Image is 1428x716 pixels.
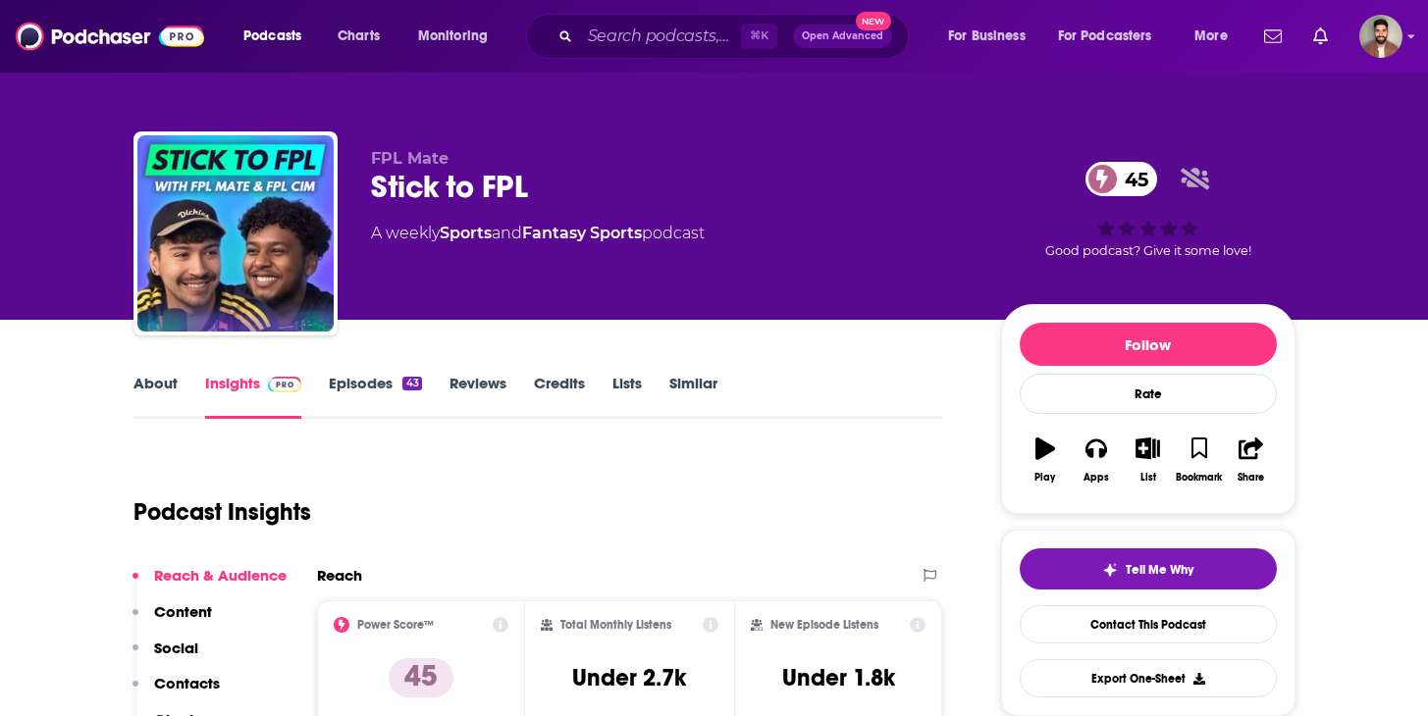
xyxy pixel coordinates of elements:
img: Stick to FPL [137,135,334,332]
a: Contact This Podcast [1020,605,1277,643]
a: Sports [440,224,492,242]
div: Play [1034,472,1055,484]
button: Follow [1020,323,1277,366]
a: 45 [1085,162,1158,196]
h2: Reach [317,566,362,585]
h2: Power Score™ [357,618,434,632]
button: Reach & Audience [132,566,287,602]
button: Play [1020,425,1071,495]
a: Similar [669,374,717,419]
span: More [1194,23,1228,50]
div: Share [1238,472,1264,484]
button: open menu [1045,21,1181,52]
a: About [133,374,178,419]
p: 45 [389,658,453,697]
button: open menu [934,21,1050,52]
div: Search podcasts, credits, & more... [545,14,927,59]
button: Content [132,602,212,639]
div: A weekly podcast [371,222,705,245]
input: Search podcasts, credits, & more... [580,21,741,52]
span: For Business [948,23,1026,50]
button: Apps [1071,425,1122,495]
button: Bookmark [1174,425,1225,495]
span: Charts [338,23,380,50]
a: InsightsPodchaser Pro [205,374,302,419]
button: Export One-Sheet [1020,659,1277,697]
button: Social [132,639,198,675]
a: Episodes43 [329,374,421,419]
button: Open AdvancedNew [793,25,892,48]
img: User Profile [1359,15,1402,58]
span: Monitoring [418,23,488,50]
h3: Under 1.8k [782,663,895,692]
span: ⌘ K [741,24,777,49]
img: Podchaser - Follow, Share and Rate Podcasts [16,18,204,55]
div: Bookmark [1176,472,1222,484]
a: Show notifications dropdown [1256,20,1290,53]
h1: Podcast Insights [133,497,311,527]
div: List [1140,472,1156,484]
button: Contacts [132,674,220,710]
button: Share [1225,425,1276,495]
span: 45 [1105,162,1158,196]
a: Fantasy Sports [522,224,642,242]
span: and [492,224,522,242]
p: Content [154,602,212,621]
a: Lists [612,374,642,419]
p: Contacts [154,674,220,692]
span: New [856,12,891,30]
span: Good podcast? Give it some love! [1045,243,1251,258]
p: Social [154,639,198,657]
a: Credits [534,374,585,419]
span: Logged in as calmonaghan [1359,15,1402,58]
div: 45Good podcast? Give it some love! [1001,149,1296,271]
p: Reach & Audience [154,566,287,585]
span: FPL Mate [371,149,449,168]
button: tell me why sparkleTell Me Why [1020,548,1277,589]
h3: Under 2.7k [572,663,686,692]
button: open menu [230,21,327,52]
span: Tell Me Why [1126,562,1193,578]
div: Rate [1020,374,1277,414]
img: tell me why sparkle [1102,562,1118,578]
a: Show notifications dropdown [1305,20,1336,53]
button: Show profile menu [1359,15,1402,58]
div: Apps [1084,472,1109,484]
h2: New Episode Listens [770,618,878,632]
button: List [1122,425,1173,495]
img: Podchaser Pro [268,377,302,392]
div: 43 [402,377,421,390]
span: Podcasts [243,23,301,50]
button: open menu [404,21,513,52]
h2: Total Monthly Listens [560,618,671,632]
a: Reviews [450,374,506,419]
a: Charts [325,21,392,52]
span: Open Advanced [802,31,883,41]
button: open menu [1181,21,1252,52]
span: For Podcasters [1058,23,1152,50]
